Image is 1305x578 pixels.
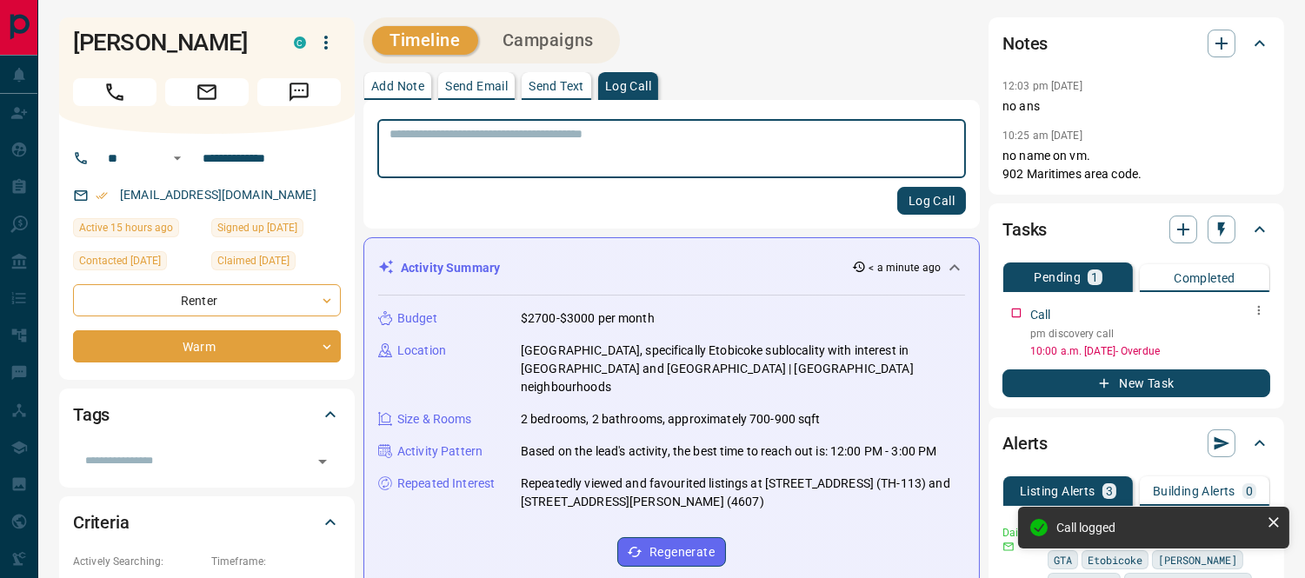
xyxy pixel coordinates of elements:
p: Repeated Interest [397,475,495,493]
button: Campaigns [485,26,611,55]
div: Activity Summary< a minute ago [378,252,965,284]
p: no ans [1002,97,1270,116]
div: Renter [73,284,341,316]
p: Listing Alerts [1020,485,1095,497]
h2: Alerts [1002,429,1048,457]
p: Budget [397,309,437,328]
svg: Email [1002,541,1015,553]
div: Tue Oct 14 2025 [73,218,203,242]
p: Based on the lead's activity, the best time to reach out is: 12:00 PM - 3:00 PM [521,442,936,461]
button: Open [167,148,188,169]
p: Activity Pattern [397,442,483,461]
p: Pending [1034,271,1081,283]
p: 3 [1106,485,1113,497]
p: < a minute ago [869,260,942,276]
span: Contacted [DATE] [79,252,161,269]
h2: Tags [73,401,110,429]
svg: Email Verified [96,189,108,202]
p: pm discovery call [1030,326,1270,342]
p: 1 [1091,271,1098,283]
span: Active 15 hours ago [79,219,173,236]
div: Alerts [1002,422,1270,464]
button: Timeline [372,26,478,55]
button: Open [310,449,335,474]
a: [EMAIL_ADDRESS][DOMAIN_NAME] [120,188,316,202]
span: Message [257,78,341,106]
h2: Notes [1002,30,1048,57]
h2: Criteria [73,508,130,536]
span: Email [165,78,249,106]
span: Call [73,78,156,106]
button: Log Call [897,187,966,215]
div: Call logged [1056,521,1260,535]
span: Claimed [DATE] [217,252,290,269]
div: Notes [1002,23,1270,64]
p: Add Note [371,80,424,92]
button: Regenerate [617,537,726,567]
p: Actively Searching: [73,554,203,569]
button: New Task [1002,369,1270,397]
p: [GEOGRAPHIC_DATA], specifically Etobicoke sublocality with interest in [GEOGRAPHIC_DATA] and [GEO... [521,342,965,396]
p: 2 bedrooms, 2 bathrooms, approximately 700-900 sqft [521,410,821,429]
div: Tasks [1002,209,1270,250]
p: Timeframe: [211,554,341,569]
p: $2700-$3000 per month [521,309,655,328]
p: Repeatedly viewed and favourited listings at [STREET_ADDRESS] (TH-113) and [STREET_ADDRESS][PERSO... [521,475,965,511]
p: no name on vm. 902 Maritimes area code. [1002,147,1270,183]
div: Fri Oct 10 2025 [73,251,203,276]
div: Tags [73,394,341,435]
p: Completed [1174,272,1235,284]
p: Building Alerts [1153,485,1235,497]
div: Thu Oct 09 2025 [211,218,341,242]
p: Location [397,342,446,360]
p: 0 [1246,485,1253,497]
p: Log Call [605,80,651,92]
h2: Tasks [1002,216,1047,243]
p: Daily [1002,525,1037,541]
h1: [PERSON_NAME] [73,29,268,56]
p: Activity Summary [401,259,500,277]
p: 10:25 am [DATE] [1002,130,1082,142]
div: condos.ca [294,37,306,49]
p: Call [1030,306,1051,324]
p: 10:00 a.m. [DATE] - Overdue [1030,343,1270,359]
div: Warm [73,330,341,362]
div: Fri Oct 10 2025 [211,251,341,276]
p: Send Text [529,80,584,92]
span: Signed up [DATE] [217,219,297,236]
div: Criteria [73,502,341,543]
p: 12:03 pm [DATE] [1002,80,1082,92]
p: Send Email [445,80,508,92]
p: Size & Rooms [397,410,472,429]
